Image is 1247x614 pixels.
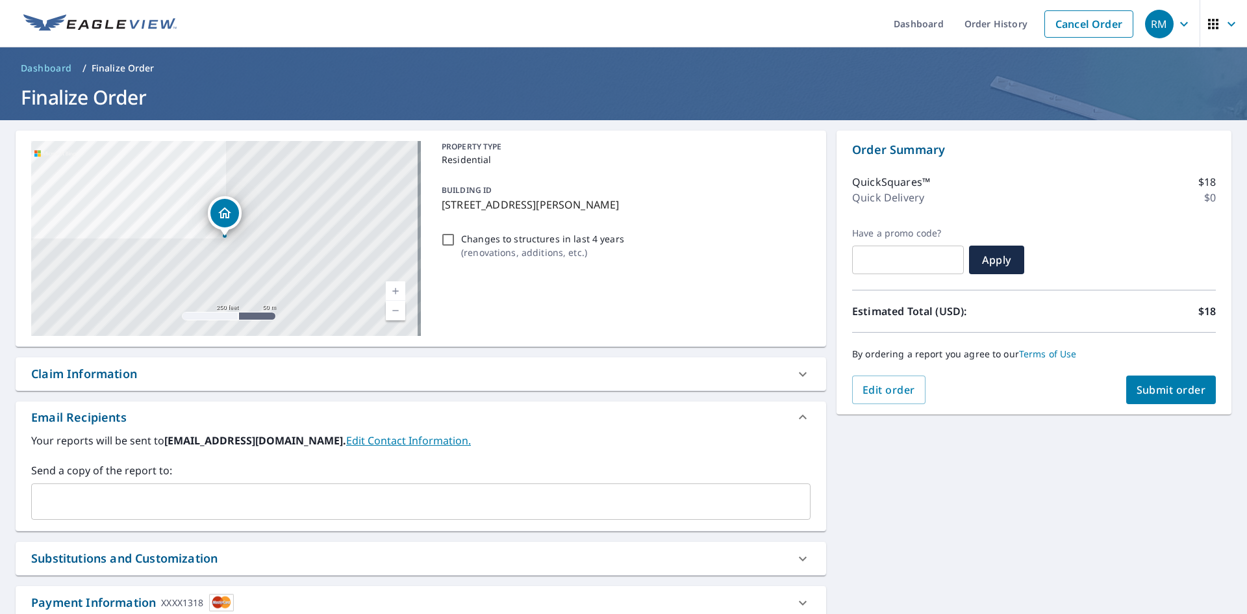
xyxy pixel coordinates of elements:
div: Claim Information [31,365,137,383]
p: QuickSquares™ [852,174,930,190]
img: cardImage [209,594,234,611]
nav: breadcrumb [16,58,1231,79]
div: XXXX1318 [161,594,203,611]
p: By ordering a report you agree to our [852,348,1216,360]
p: [STREET_ADDRESS][PERSON_NAME] [442,197,805,212]
button: Apply [969,246,1024,274]
h1: Finalize Order [16,84,1231,110]
a: Terms of Use [1019,348,1077,360]
div: Email Recipients [16,402,826,433]
div: Dropped pin, building 1, Residential property, 86 Worthington Rd Glastonbury, CT 06033 [208,196,242,237]
img: EV Logo [23,14,177,34]
a: Current Level 17, Zoom In [386,281,405,301]
p: Estimated Total (USD): [852,303,1034,319]
p: Finalize Order [92,62,155,75]
div: RM [1145,10,1174,38]
p: $18 [1198,303,1216,319]
p: ( renovations, additions, etc. ) [461,246,624,259]
p: $18 [1198,174,1216,190]
p: Residential [442,153,805,166]
div: Email Recipients [31,409,127,426]
div: Claim Information [16,357,826,390]
p: PROPERTY TYPE [442,141,805,153]
div: Payment Information [31,594,234,611]
a: Dashboard [16,58,77,79]
span: Dashboard [21,62,72,75]
span: Apply [979,253,1014,267]
label: Send a copy of the report to: [31,463,811,478]
label: Have a promo code? [852,227,964,239]
li: / [82,60,86,76]
span: Edit order [863,383,915,397]
p: $0 [1204,190,1216,205]
button: Submit order [1126,376,1216,404]
p: BUILDING ID [442,185,492,196]
a: EditContactInfo [346,433,471,448]
div: Substitutions and Customization [31,550,218,567]
label: Your reports will be sent to [31,433,811,448]
p: Quick Delivery [852,190,924,205]
button: Edit order [852,376,926,404]
span: Submit order [1137,383,1206,397]
a: Cancel Order [1044,10,1133,38]
p: Changes to structures in last 4 years [461,232,624,246]
div: Substitutions and Customization [16,542,826,575]
p: Order Summary [852,141,1216,159]
a: Current Level 17, Zoom Out [386,301,405,320]
b: [EMAIL_ADDRESS][DOMAIN_NAME]. [164,433,346,448]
